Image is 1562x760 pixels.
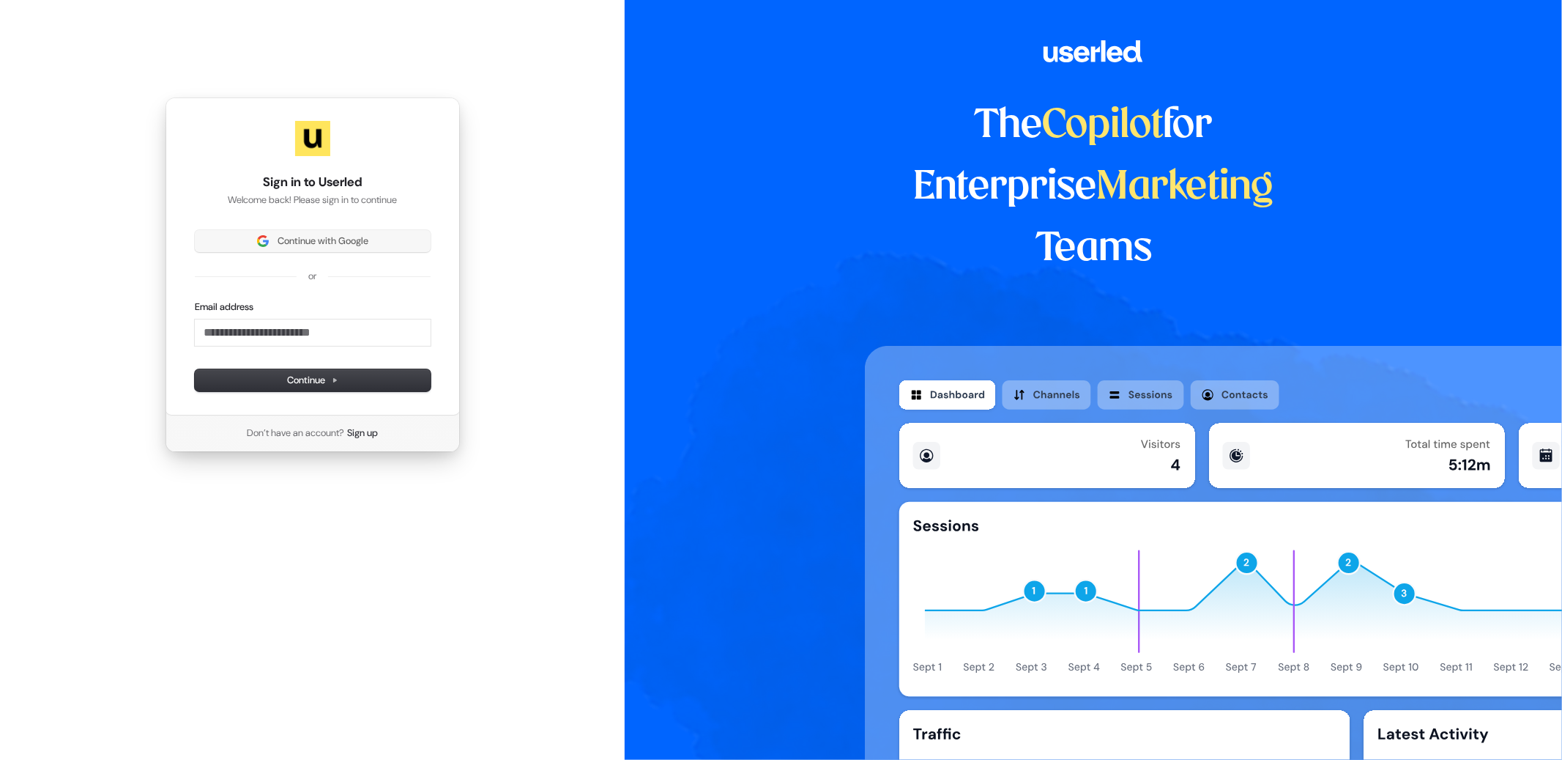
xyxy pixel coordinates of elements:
[1043,107,1164,145] span: Copilot
[195,369,431,391] button: Continue
[308,270,316,283] p: or
[287,374,338,387] span: Continue
[347,427,378,440] a: Sign up
[865,95,1323,280] h1: The for Enterprise Teams
[195,230,431,252] button: Sign in with GoogleContinue with Google
[1097,169,1274,207] span: Marketing
[195,300,253,314] label: Email address
[195,174,431,191] h1: Sign in to Userled
[247,427,344,440] span: Don’t have an account?
[257,235,269,247] img: Sign in with Google
[295,121,330,156] img: Userled
[278,235,368,248] span: Continue with Google
[195,193,431,207] p: Welcome back! Please sign in to continue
